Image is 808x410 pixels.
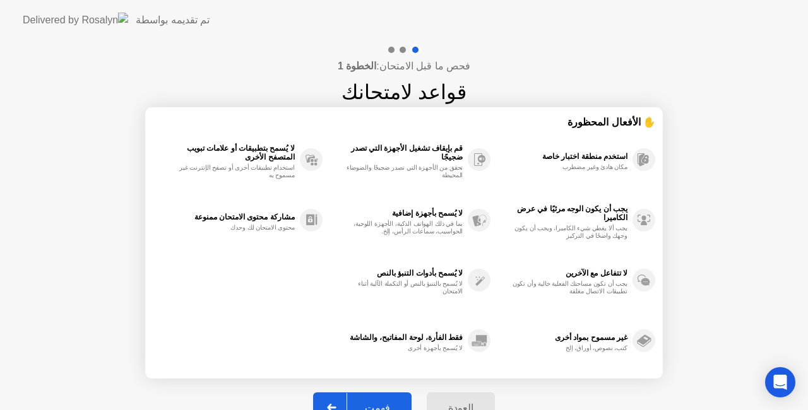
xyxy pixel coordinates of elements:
h4: فحص ما قبل الامتحان: [338,59,470,74]
div: قم بإيقاف تشغيل الأجهزة التي تصدر ضجيجًا [329,144,463,161]
div: Open Intercom Messenger [765,367,795,397]
h1: قواعد لامتحانك [342,77,466,107]
div: تم تقديمه بواسطة [136,13,210,28]
div: استخدام تطبيقات أخرى أو تصفح الإنترنت غير مسموح به [175,164,295,179]
div: محتوى الامتحان لك وحدك [175,224,295,231]
div: مشاركة محتوى الامتحان ممنوعة [159,213,295,221]
b: الخطوة 1 [338,61,376,71]
div: لا يُسمح بتطبيقات أو علامات تبويب المتصفح الأخرى [159,144,295,161]
div: ✋ الأفعال المحظورة [153,115,655,129]
div: استخدم منطقة اختبار خاصة [497,152,627,161]
div: بما في ذلك الهواتف الذكية، الأجهزة اللوحية، الحواسيب، سماعات الرأس، إلخ. [343,220,463,235]
div: تحقق من الأجهزة التي تصدر ضجيجًا والضوضاء المحيطة [343,164,463,179]
div: لا يُسمح بأجهزة إضافية [329,209,463,218]
div: يجب ألا يغطي شيء الكاميرا، ويجب أن يكون وجهك واضحًا في التركيز [508,225,627,240]
div: يجب أن تكون مساحتك الفعلية خالية وأن تكون تطبيقات الاتصال مغلقة [508,280,627,295]
div: لا تتفاعل مع الآخرين [497,269,627,278]
div: لا يُسمح بأدوات التنبؤ بالنص [329,269,463,278]
div: لا يُسمح بأجهزة أخرى [343,344,463,352]
div: مكان هادئ وغير مضطرب [508,163,627,171]
div: يجب أن يكون الوجه مرئيًا في عرض الكاميرا [497,204,627,222]
div: غير مسموح بمواد أخرى [497,333,627,342]
img: Delivered by Rosalyn [23,13,128,27]
div: كتب، نصوص، أوراق، إلخ [508,344,627,352]
div: لا يُسمح بالتنبؤ بالنص أو التكملة الآلية أثناء الامتحان [343,280,463,295]
div: فقط الفأرة، لوحة المفاتيح، والشاشة [329,333,463,342]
